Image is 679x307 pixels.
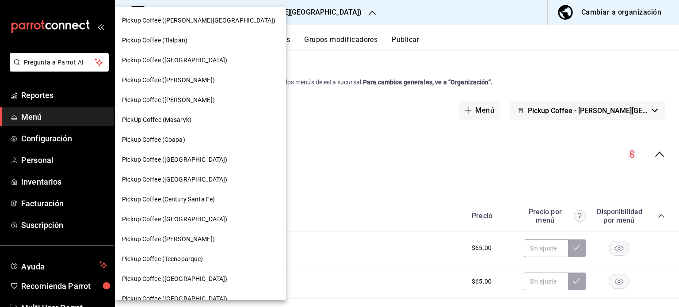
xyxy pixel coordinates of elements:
[115,249,286,269] div: Pickup Coffee (Tecnoparque)
[122,235,215,244] span: Pickup Coffee ([PERSON_NAME])
[115,269,286,289] div: Pickup Coffee ([GEOGRAPHIC_DATA])
[122,254,203,264] span: Pickup Coffee (Tecnoparque)
[122,155,227,164] span: Pickup Coffee ([GEOGRAPHIC_DATA])
[115,209,286,229] div: Pickup Coffee ([GEOGRAPHIC_DATA])
[122,76,215,85] span: Pickup Coffee ([PERSON_NAME])
[122,195,215,204] span: Pickup Coffee (Century Santa Fe)
[115,130,286,150] div: Pickup Coffee (Coapa)
[115,150,286,170] div: Pickup Coffee ([GEOGRAPHIC_DATA])
[115,11,286,30] div: Pickup Coffee ([PERSON_NAME][GEOGRAPHIC_DATA])
[122,215,227,224] span: Pickup Coffee ([GEOGRAPHIC_DATA])
[122,16,275,25] span: Pickup Coffee ([PERSON_NAME][GEOGRAPHIC_DATA])
[122,95,215,105] span: Pickup Coffee ([PERSON_NAME])
[115,110,286,130] div: PickUp Coffee (Masaryk)
[122,36,187,45] span: Pickup Coffee (Tlalpan)
[115,50,286,70] div: Pickup Coffee ([GEOGRAPHIC_DATA])
[115,70,286,90] div: Pickup Coffee ([PERSON_NAME])
[122,135,185,144] span: Pickup Coffee (Coapa)
[122,175,227,184] span: Pickup Coffee ([GEOGRAPHIC_DATA])
[122,115,191,125] span: PickUp Coffee (Masaryk)
[115,190,286,209] div: Pickup Coffee (Century Santa Fe)
[115,90,286,110] div: Pickup Coffee ([PERSON_NAME])
[115,229,286,249] div: Pickup Coffee ([PERSON_NAME])
[122,274,227,284] span: Pickup Coffee ([GEOGRAPHIC_DATA])
[122,294,227,303] span: Pickup Coffee ([GEOGRAPHIC_DATA])
[122,56,227,65] span: Pickup Coffee ([GEOGRAPHIC_DATA])
[115,170,286,190] div: Pickup Coffee ([GEOGRAPHIC_DATA])
[115,30,286,50] div: Pickup Coffee (Tlalpan)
